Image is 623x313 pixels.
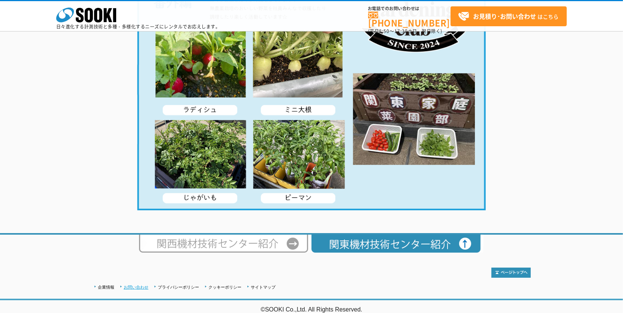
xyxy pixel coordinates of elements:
a: お問い合わせ [124,285,148,289]
img: トップページへ [491,268,531,278]
span: 8:50 [379,28,390,34]
a: [PHONE_NUMBER] [368,12,451,27]
a: 西日本テクニカルセンター紹介 [139,246,311,251]
strong: お見積り･お問い合わせ [473,12,536,21]
a: サイトマップ [251,285,276,289]
a: 企業情報 [98,285,114,289]
span: 17:30 [394,28,408,34]
a: クッキーポリシー [208,285,241,289]
a: お見積り･お問い合わせはこちら [451,6,567,26]
span: お電話でのお問い合わせは [368,6,451,11]
span: はこちら [458,11,559,22]
a: プライバシーポリシー [158,285,199,289]
p: 日々進化する計測技術と多種・多様化するニーズにレンタルでお応えします。 [56,24,220,29]
img: 関東機材技術センター紹介 [311,235,484,253]
a: 関東機材技術センター紹介 [311,246,484,251]
img: 西日本テクニカルセンター紹介 [139,235,311,253]
span: (平日 ～ 土日、祝日除く) [368,28,442,34]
